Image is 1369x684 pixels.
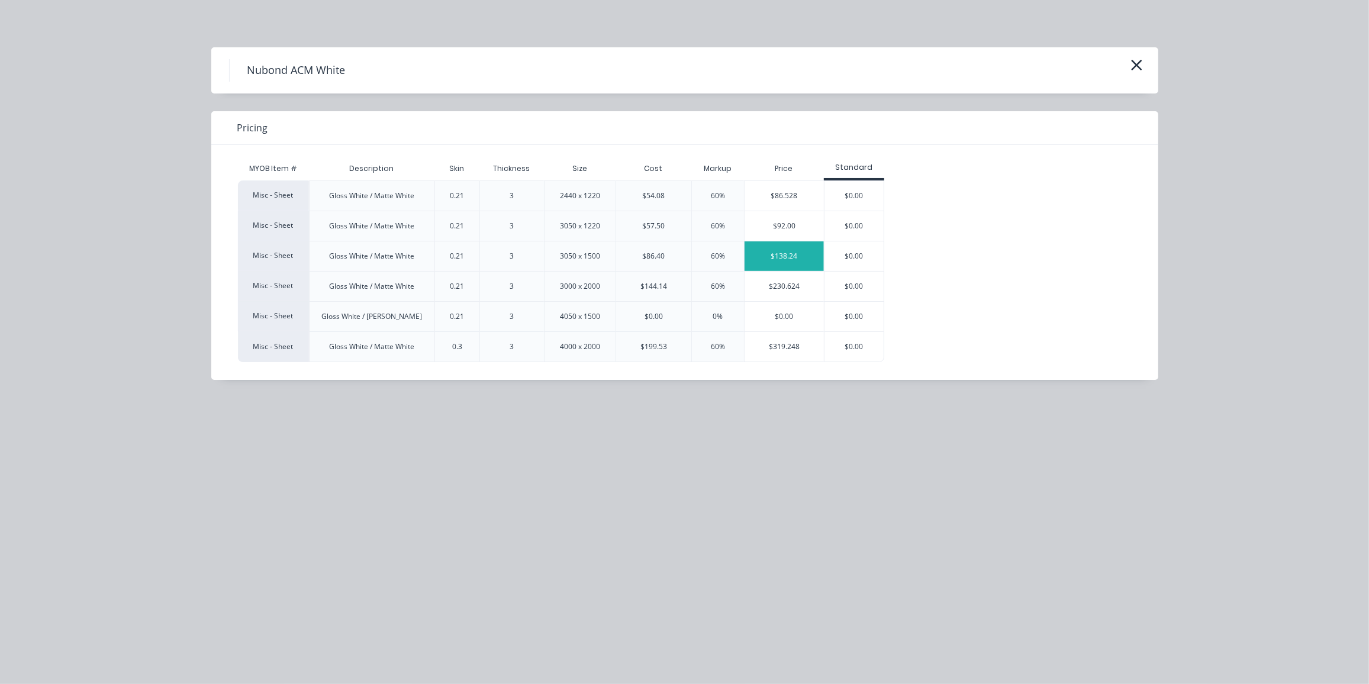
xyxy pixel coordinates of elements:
[640,281,667,292] div: $144.14
[321,311,422,322] div: Gloss White / [PERSON_NAME]
[510,221,514,231] div: 3
[745,241,824,271] div: $138.24
[238,241,309,271] div: Misc - Sheet
[452,341,462,352] div: 0.3
[560,281,600,292] div: 3000 x 2000
[640,341,667,352] div: $199.53
[560,341,600,352] div: 4000 x 2000
[711,251,725,262] div: 60%
[510,341,514,352] div: 3
[711,341,725,352] div: 60%
[745,332,824,362] div: $319.248
[745,302,824,331] div: $0.00
[824,332,884,362] div: $0.00
[484,154,539,183] div: Thickness
[824,272,884,301] div: $0.00
[329,221,414,231] div: Gloss White / Matte White
[560,311,600,322] div: 4050 x 1500
[711,281,725,292] div: 60%
[824,211,884,241] div: $0.00
[824,162,884,173] div: Standard
[329,251,414,262] div: Gloss White / Matte White
[229,59,363,82] h4: Nubond ACM White
[745,272,824,301] div: $230.624
[560,251,600,262] div: 3050 x 1500
[450,311,465,322] div: 0.21
[560,221,600,231] div: 3050 x 1220
[329,341,414,352] div: Gloss White / Matte White
[711,191,725,201] div: 60%
[238,180,309,211] div: Misc - Sheet
[510,311,514,322] div: 3
[510,281,514,292] div: 3
[450,281,465,292] div: 0.21
[643,251,665,262] div: $86.40
[616,157,691,180] div: Cost
[340,154,403,183] div: Description
[237,121,268,135] span: Pricing
[450,191,465,201] div: 0.21
[238,157,309,180] div: MYOB Item #
[691,157,744,180] div: Markup
[824,241,884,271] div: $0.00
[450,251,465,262] div: 0.21
[560,191,600,201] div: 2440 x 1220
[744,157,824,180] div: Price
[824,181,884,211] div: $0.00
[745,181,824,211] div: $86.528
[238,331,309,362] div: Misc - Sheet
[745,211,824,241] div: $92.00
[238,211,309,241] div: Misc - Sheet
[450,221,465,231] div: 0.21
[440,154,474,183] div: Skin
[645,311,663,322] div: $0.00
[824,302,884,331] div: $0.00
[238,301,309,331] div: Misc - Sheet
[711,221,725,231] div: 60%
[238,271,309,301] div: Misc - Sheet
[329,281,414,292] div: Gloss White / Matte White
[510,251,514,262] div: 3
[510,191,514,201] div: 3
[643,191,665,201] div: $54.08
[563,154,597,183] div: Size
[713,311,723,322] div: 0%
[643,221,665,231] div: $57.50
[329,191,414,201] div: Gloss White / Matte White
